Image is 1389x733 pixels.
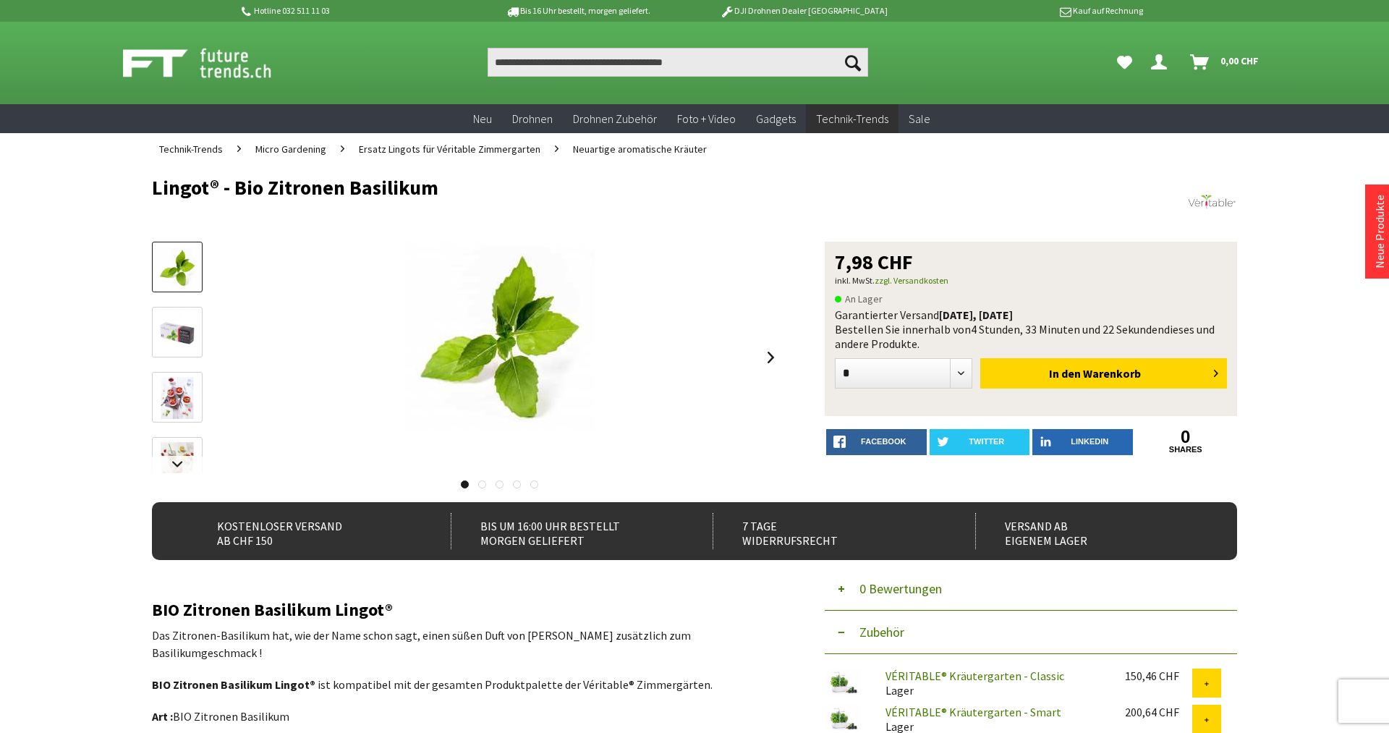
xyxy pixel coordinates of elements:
[969,437,1004,446] span: twitter
[152,177,1020,198] h1: Lingot® - Bio Zitronen Basilikum
[573,143,707,156] span: Neuartige aromatische Kräuter
[930,429,1030,455] a: twitter
[746,104,806,134] a: Gadgets
[691,2,917,20] p: DJI Drohnen Dealer [GEOGRAPHIC_DATA]
[488,48,868,77] input: Produkt, Marke, Kategorie, EAN, Artikelnummer…
[1032,429,1133,455] a: LinkedIn
[352,133,548,165] a: Ersatz Lingots für Véritable Zimmergarten
[464,2,690,20] p: Bis 16 Uhr bestellt, morgen geliefert.
[1184,48,1266,77] a: Warenkorb
[152,601,781,619] h2: BIO Zitronen Basilikum Lingot®
[152,133,230,165] a: Technik-Trends
[1125,669,1192,683] div: 150,46 CHF
[1083,366,1141,381] span: Warenkorb
[835,272,1227,289] p: inkl. MwSt.
[563,104,667,134] a: Drohnen Zubehör
[885,669,1064,683] a: VÉRITABLE® Kräutergarten - Classic
[152,708,781,725] p: BIO Zitronen Basilikum
[825,567,1237,611] button: 0 Bewertungen
[502,104,563,134] a: Drohnen
[826,429,927,455] a: facebook
[566,133,714,165] a: Neuartige aromatische Kräuter
[1372,195,1387,268] a: Neue Produkte
[1220,49,1259,72] span: 0,00 CHF
[512,111,553,126] span: Drohnen
[451,513,681,549] div: Bis um 16:00 Uhr bestellt Morgen geliefert
[909,111,930,126] span: Sale
[1186,177,1237,227] img: Véritable®
[1136,429,1236,445] a: 0
[1071,437,1108,446] span: LinkedIn
[159,143,223,156] span: Technik-Trends
[1110,48,1139,77] a: Meine Favoriten
[939,308,1013,322] b: [DATE], [DATE]
[975,513,1206,549] div: Versand ab eigenem Lager
[239,2,464,20] p: Hotline 032 511 11 03
[255,143,326,156] span: Micro Gardening
[1136,445,1236,454] a: shares
[861,437,906,446] span: facebook
[359,143,540,156] span: Ersatz Lingots für Véritable Zimmergarten
[152,677,315,692] strong: BIO Zitronen Basilikum Lingot®
[1125,705,1192,719] div: 200,64 CHF
[156,247,198,289] img: Vorschau: Lingot® - Bio Zitronen Basilikum
[152,628,691,660] span: Das Zitronen-Basilikum hat, wie der Name schon sagt, einen süßen Duft von [PERSON_NAME] zusätzlic...
[473,111,492,126] span: Neu
[825,611,1237,654] button: Zubehör
[971,322,1164,336] span: 4 Stunden, 33 Minuten und 22 Sekunden
[825,705,861,732] img: VÉRITABLE® Kräutergarten - Smart
[1049,366,1081,381] span: In den
[463,104,502,134] a: Neu
[806,104,899,134] a: Technik-Trends
[899,104,940,134] a: Sale
[756,111,796,126] span: Gadgets
[318,677,713,692] span: ist kompatibel mit der gesamten Produktpalette der Véritable® Zimmergärten.
[980,358,1227,389] button: In den Warenkorb
[713,513,943,549] div: 7 Tage Widerrufsrecht
[667,104,746,134] a: Foto + Video
[835,290,883,308] span: An Lager
[875,275,948,286] a: zzgl. Versandkosten
[835,252,913,272] span: 7,98 CHF
[248,133,334,165] a: Micro Gardening
[573,111,657,126] span: Drohnen Zubehör
[838,48,868,77] button: Suchen
[188,513,419,549] div: Kostenloser Versand ab CHF 150
[677,111,736,126] span: Foto + Video
[835,308,1227,351] div: Garantierter Versand Bestellen Sie innerhalb von dieses und andere Produkte.
[825,669,861,696] img: VÉRITABLE® Kräutergarten - Classic
[816,111,888,126] span: Technik-Trends
[404,242,595,432] img: Lingot® - Bio Zitronen Basilikum
[917,2,1142,20] p: Kauf auf Rechnung
[885,705,1061,719] a: VÉRITABLE® Kräutergarten - Smart
[874,669,1113,698] div: Lager
[152,709,173,724] strong: Art :
[1145,48,1178,77] a: Dein Konto
[123,45,303,81] img: Shop Futuretrends - zur Startseite wechseln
